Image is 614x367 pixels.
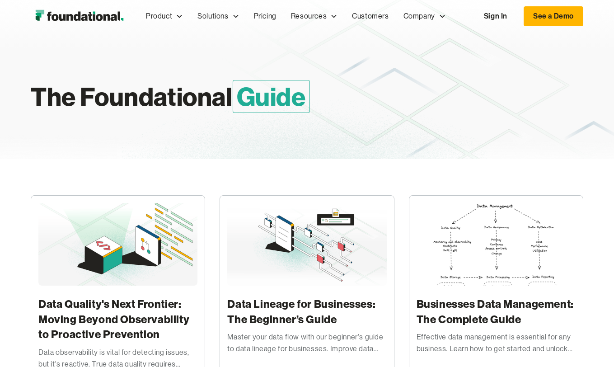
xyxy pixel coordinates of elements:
a: See a Demo [524,6,583,26]
img: Foundational Logo [31,7,128,25]
h3: Data Quality's Next Frontier: Moving Beyond Observability to Proactive Prevention [38,296,197,342]
span: Guide [233,80,310,113]
div: Effective data management is essential for any business. Learn how to get started and unlock the ... [417,331,576,354]
a: Pricing [247,1,284,31]
h1: The Foundational [31,78,409,116]
div: Product [146,10,172,22]
div: Solutions [197,10,228,22]
h3: Data Lineage for Businesses: The Beginner’s Guide [227,296,386,327]
div: Company [403,10,435,22]
h3: Businesses Data Management: The Complete Guide [417,296,576,327]
div: Resources [291,10,327,22]
a: Customers [345,1,396,31]
a: Sign In [475,7,516,26]
div: Master your data flow with our beginner's guide to data lineage for businesses. Improve data qual... [227,331,386,354]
